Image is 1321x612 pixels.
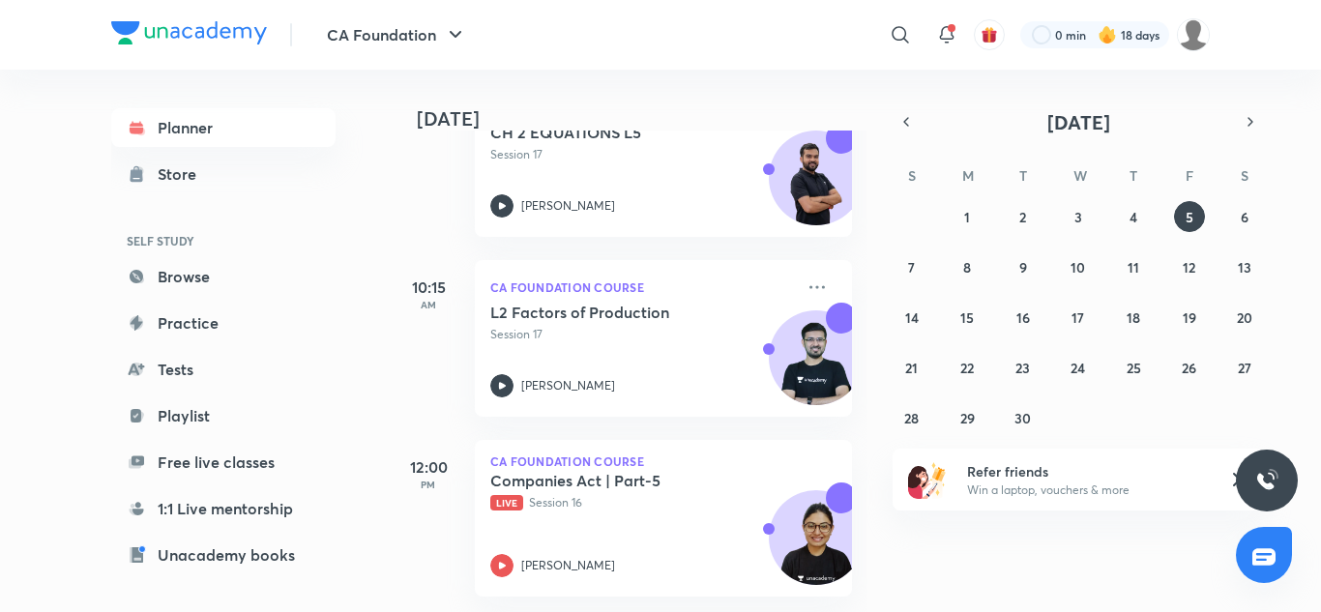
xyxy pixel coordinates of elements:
a: 1:1 Live mentorship [111,489,336,528]
img: referral [908,460,947,499]
img: streak [1098,25,1117,44]
button: September 23, 2025 [1008,352,1039,383]
button: September 13, 2025 [1229,251,1260,282]
p: [PERSON_NAME] [521,557,615,574]
p: [PERSON_NAME] [521,377,615,394]
button: September 29, 2025 [952,402,983,433]
div: Store [158,162,208,186]
h5: L2 Factors of Production [490,303,731,322]
button: September 11, 2025 [1118,251,1149,282]
button: September 26, 2025 [1174,352,1205,383]
abbr: September 12, 2025 [1183,258,1195,277]
abbr: Thursday [1130,166,1137,185]
h4: [DATE] [417,107,871,131]
abbr: September 28, 2025 [904,409,919,427]
abbr: September 22, 2025 [960,359,974,377]
abbr: September 16, 2025 [1016,308,1030,327]
p: Win a laptop, vouchers & more [967,481,1205,499]
a: Practice [111,304,336,342]
abbr: September 4, 2025 [1130,208,1137,226]
button: September 18, 2025 [1118,302,1149,333]
abbr: Wednesday [1073,166,1087,185]
button: September 8, 2025 [952,251,983,282]
button: September 10, 2025 [1063,251,1094,282]
abbr: September 9, 2025 [1019,258,1027,277]
abbr: September 25, 2025 [1127,359,1141,377]
button: avatar [974,19,1005,50]
img: Avatar [770,501,863,594]
a: Company Logo [111,21,267,49]
span: [DATE] [1047,109,1110,135]
abbr: September 24, 2025 [1071,359,1085,377]
button: September 14, 2025 [896,302,927,333]
a: Unacademy books [111,536,336,574]
a: Tests [111,350,336,389]
button: September 19, 2025 [1174,302,1205,333]
p: CA Foundation Course [490,276,794,299]
button: September 5, 2025 [1174,201,1205,232]
abbr: September 8, 2025 [963,258,971,277]
abbr: September 10, 2025 [1071,258,1085,277]
a: Planner [111,108,336,147]
img: ttu [1255,469,1278,492]
h5: CH 2 EQUATIONS L5 [490,123,731,142]
h5: Companies Act | Part-5 [490,471,731,490]
span: Live [490,495,523,510]
button: September 21, 2025 [896,352,927,383]
button: September 28, 2025 [896,402,927,433]
h6: Refer friends [967,461,1205,481]
button: September 3, 2025 [1063,201,1094,232]
abbr: September 30, 2025 [1014,409,1031,427]
p: PM [390,479,467,490]
button: September 9, 2025 [1008,251,1039,282]
button: September 12, 2025 [1174,251,1205,282]
abbr: September 17, 2025 [1071,308,1084,327]
button: September 7, 2025 [896,251,927,282]
a: Playlist [111,396,336,435]
img: Avatar [770,321,863,414]
abbr: September 15, 2025 [960,308,974,327]
button: September 1, 2025 [952,201,983,232]
abbr: Friday [1186,166,1193,185]
button: September 30, 2025 [1008,402,1039,433]
abbr: September 29, 2025 [960,409,975,427]
button: September 16, 2025 [1008,302,1039,333]
h5: 10:15 [390,276,467,299]
abbr: September 7, 2025 [908,258,915,277]
p: Session 16 [490,494,794,511]
abbr: September 18, 2025 [1127,308,1140,327]
abbr: Monday [962,166,974,185]
img: Company Logo [111,21,267,44]
button: September 4, 2025 [1118,201,1149,232]
button: September 15, 2025 [952,302,983,333]
abbr: Sunday [908,166,916,185]
button: September 17, 2025 [1063,302,1094,333]
p: AM [390,299,467,310]
a: Browse [111,257,336,296]
abbr: Saturday [1241,166,1248,185]
button: CA Foundation [315,15,479,54]
abbr: September 20, 2025 [1237,308,1252,327]
abbr: September 27, 2025 [1238,359,1251,377]
abbr: September 6, 2025 [1241,208,1248,226]
abbr: September 1, 2025 [964,208,970,226]
button: September 27, 2025 [1229,352,1260,383]
abbr: September 11, 2025 [1128,258,1139,277]
a: Free live classes [111,443,336,481]
abbr: September 21, 2025 [905,359,918,377]
p: Session 17 [490,146,794,163]
button: September 2, 2025 [1008,201,1039,232]
abbr: Tuesday [1019,166,1027,185]
h6: SELF STUDY [111,224,336,257]
img: avatar [981,26,998,44]
p: CA Foundation Course [490,455,837,467]
a: Store [111,155,336,193]
button: September 22, 2025 [952,352,983,383]
p: [PERSON_NAME] [521,197,615,215]
button: September 6, 2025 [1229,201,1260,232]
abbr: September 13, 2025 [1238,258,1251,277]
p: Session 17 [490,326,794,343]
abbr: September 2, 2025 [1019,208,1026,226]
button: September 25, 2025 [1118,352,1149,383]
abbr: September 23, 2025 [1015,359,1030,377]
